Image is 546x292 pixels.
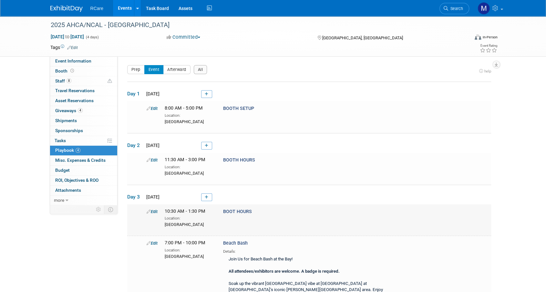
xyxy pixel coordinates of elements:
[223,209,252,214] span: BOOT HOURS
[165,118,213,125] div: [GEOGRAPHIC_DATA]
[55,188,81,193] span: Attachments
[50,66,117,76] a: Booth
[69,68,75,73] span: Booth not reserved yet
[50,5,83,12] img: ExhibitDay
[50,44,78,51] td: Tags
[322,35,403,40] span: [GEOGRAPHIC_DATA], [GEOGRAPHIC_DATA]
[67,78,71,83] span: 8
[144,91,160,96] span: [DATE]
[55,128,83,133] span: Sponsorships
[144,143,160,148] span: [DATE]
[165,170,213,176] div: [GEOGRAPHIC_DATA]
[54,198,64,203] span: more
[223,240,248,246] span: Beach Bash
[127,142,143,149] span: Day 2
[147,158,158,162] a: Edit
[50,116,117,126] a: Shipments
[165,247,213,253] div: Location:
[482,35,497,40] div: In-Person
[163,65,191,74] button: Afterward
[55,78,71,83] span: Staff
[165,105,203,111] span: 8:00 AM - 5:00 PM
[165,240,205,246] span: 7:00 PM - 10:00 PM
[50,196,117,205] a: more
[55,118,77,123] span: Shipments
[90,6,103,11] span: RCare
[50,166,117,175] a: Budget
[50,156,117,165] a: Misc. Expenses & Credits
[48,19,459,31] div: 2025 AHCA/NCAL - [GEOGRAPHIC_DATA]
[127,193,143,200] span: Day 3
[93,205,104,214] td: Personalize Event Tab Strip
[165,157,205,162] span: 11:30 AM - 3:00 PM
[50,86,117,96] a: Travel Reservations
[55,158,106,163] span: Misc. Expenses & Credits
[147,106,158,111] a: Edit
[64,34,70,39] span: to
[67,45,78,50] a: Edit
[55,98,94,103] span: Asset Reservations
[50,76,117,86] a: Staff8
[55,68,75,73] span: Booth
[104,205,117,214] td: Toggle Event Tabs
[50,106,117,116] a: Giveaways4
[55,108,83,113] span: Giveaways
[55,88,95,93] span: Travel Reservations
[50,176,117,185] a: ROI, Objectives & ROO
[50,96,117,106] a: Asset Reservations
[55,168,70,173] span: Budget
[127,90,143,97] span: Day 1
[55,138,66,143] span: Tasks
[479,44,497,47] div: Event Rating
[144,65,164,74] button: Event
[50,136,117,146] a: Tasks
[165,253,213,259] div: [GEOGRAPHIC_DATA]
[484,69,491,73] span: help
[223,106,254,111] span: BOOTH SETUP
[165,112,213,118] div: Location:
[127,65,145,74] button: Prep
[194,65,207,74] button: All
[144,194,160,200] span: [DATE]
[50,34,84,40] span: [DATE] [DATE]
[165,209,205,214] span: 10:30 AM - 1:30 PM
[448,6,463,11] span: Search
[165,163,213,170] div: Location:
[50,56,117,66] a: Event Information
[223,157,255,163] span: BOOTH HOURS
[431,34,498,43] div: Event Format
[229,269,340,274] b: All attendees/exhibitors are welcome. A badge is required.
[475,34,481,40] img: Format-Inperson.png
[50,186,117,195] a: Attachments
[147,209,158,214] a: Edit
[50,146,117,155] a: Playbook4
[85,35,99,39] span: (4 days)
[165,215,213,221] div: Location:
[76,148,80,153] span: 4
[55,178,98,183] span: ROI, Objectives & ROO
[164,34,203,41] button: Committed
[50,126,117,136] a: Sponsorships
[478,2,490,15] img: Mike Andolina
[55,58,91,63] span: Event Information
[147,241,158,246] a: Edit
[55,148,80,153] span: Playbook
[165,221,213,228] div: [GEOGRAPHIC_DATA]
[108,78,112,84] span: Potential Scheduling Conflict -- at least one attendee is tagged in another overlapping event.
[439,3,469,14] a: Search
[223,247,389,254] div: Details:
[78,108,83,113] span: 4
